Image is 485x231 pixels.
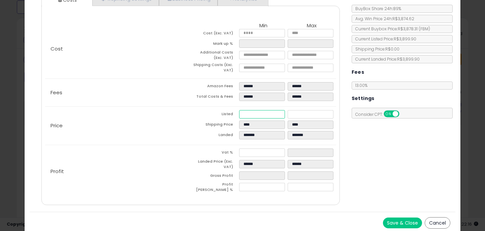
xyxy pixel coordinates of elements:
[191,121,239,131] td: Shipping Price
[288,23,336,29] th: Max
[191,159,239,171] td: Landed Price (Exc. VAT)
[191,110,239,121] td: Listed
[419,26,430,32] span: ( FBM )
[352,26,430,32] span: Current Buybox Price:
[398,26,430,32] span: R$3,878.31
[191,171,239,182] td: Gross Profit
[45,90,191,95] p: Fees
[355,82,367,88] span: 13.00 %
[383,218,422,228] button: Save & Close
[45,123,191,128] p: Price
[352,16,414,22] span: Avg. Win Price 24h: R$3,874.62
[352,56,420,62] span: Current Landed Price: R$3,899.90
[384,111,393,117] span: ON
[239,23,288,29] th: Min
[191,29,239,39] td: Cost (Exc. VAT)
[191,62,239,75] td: Shipping Costs (Exc. VAT)
[352,68,364,76] h5: Fees
[191,39,239,50] td: Mark up %
[191,93,239,103] td: Total Costs & Fees
[45,46,191,52] p: Cost
[191,182,239,194] td: Profit [PERSON_NAME] %
[352,111,408,117] span: Consider CPT:
[45,169,191,174] p: Profit
[191,50,239,62] td: Additional Costs (Exc. VAT)
[352,36,416,42] span: Current Listed Price: R$3,899.90
[352,46,399,52] span: Shipping Price: R$0.00
[191,131,239,141] td: Landed
[352,6,401,11] span: BuyBox Share 24h: 89%
[191,82,239,93] td: Amazon Fees
[191,148,239,159] td: Vat %
[352,94,375,103] h5: Settings
[425,217,450,229] button: Cancel
[398,111,409,117] span: OFF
